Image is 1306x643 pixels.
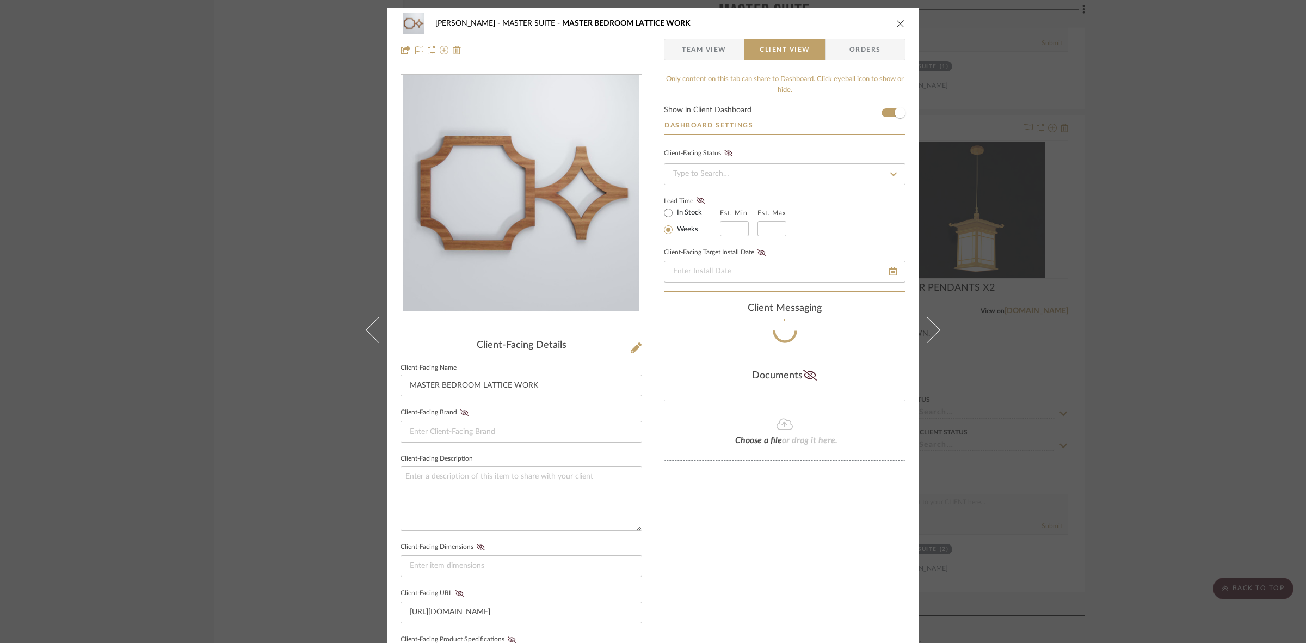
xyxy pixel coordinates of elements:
[401,555,642,577] input: Enter item dimensions
[837,39,893,60] span: Orders
[760,39,810,60] span: Client View
[401,543,488,551] label: Client-Facing Dimensions
[435,20,502,27] span: [PERSON_NAME]
[562,20,691,27] span: MASTER BEDROOM LATTICE WORK
[682,39,726,60] span: Team View
[401,421,642,443] input: Enter Client-Facing Brand
[720,209,748,217] label: Est. Min
[664,261,905,283] input: Enter Install Date
[453,46,461,54] img: Remove from project
[403,75,639,311] img: 514701ea-3df1-4515-b773-88b3db188cff_436x436.jpg
[664,367,905,384] div: Documents
[735,436,782,445] span: Choose a file
[664,249,769,256] label: Client-Facing Target Install Date
[664,206,720,236] mat-radio-group: Select item type
[664,163,905,185] input: Type to Search…
[457,409,472,417] button: Client-Facing Brand
[401,602,642,623] input: Enter item URL
[401,340,642,352] div: Client-Facing Details
[782,436,837,445] span: or drag it here.
[664,303,905,315] div: client Messaging
[664,120,754,130] button: Dashboard Settings
[401,75,642,311] div: 0
[693,195,708,206] button: Lead Time
[896,19,905,28] button: close
[675,208,702,218] label: In Stock
[664,74,905,95] div: Only content on this tab can share to Dashboard. Click eyeball icon to show or hide.
[502,20,562,27] span: MASTER SUITE
[401,409,472,417] label: Client-Facing Brand
[664,148,736,159] div: Client-Facing Status
[401,456,473,462] label: Client-Facing Description
[401,590,467,597] label: Client-Facing URL
[401,13,427,34] img: 514701ea-3df1-4515-b773-88b3db188cff_48x40.jpg
[401,365,457,371] label: Client-Facing Name
[401,375,642,396] input: Enter Client-Facing Item Name
[664,196,720,206] label: Lead Time
[757,209,786,217] label: Est. Max
[452,590,467,597] button: Client-Facing URL
[754,249,769,256] button: Client-Facing Target Install Date
[473,543,488,551] button: Client-Facing Dimensions
[675,225,698,235] label: Weeks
